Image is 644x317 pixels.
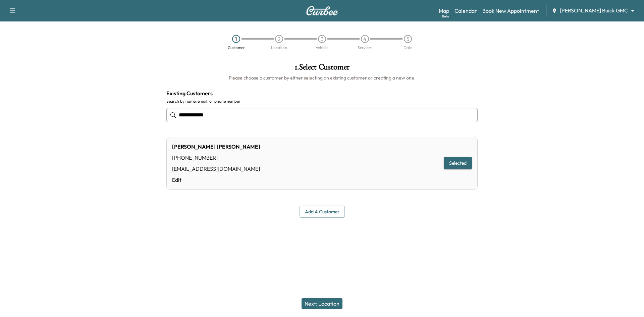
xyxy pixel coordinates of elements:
div: Customer [228,46,245,50]
img: Curbee Logo [306,6,338,15]
button: Selected [444,157,472,169]
span: [PERSON_NAME] Buick GMC [560,7,628,14]
a: Book New Appointment [482,7,539,15]
div: 5 [404,35,412,43]
div: Services [358,46,372,50]
h6: Please choose a customer by either selecting an existing customer or creating a new one. [166,74,478,81]
div: Beta [442,14,449,19]
a: Calendar [454,7,477,15]
button: Next: Location [302,298,342,309]
label: Search by name, email, or phone number [166,99,478,104]
div: 4 [361,35,369,43]
a: MapBeta [439,7,449,15]
div: [PHONE_NUMBER] [172,154,260,162]
button: Add a customer [300,206,345,218]
div: [EMAIL_ADDRESS][DOMAIN_NAME] [172,165,260,173]
div: [PERSON_NAME] [PERSON_NAME] [172,143,260,151]
a: Edit [172,176,260,184]
div: Location [271,46,287,50]
div: 1 [232,35,240,43]
h1: 1 . Select Customer [166,63,478,74]
div: 3 [318,35,326,43]
h4: Existing Customers [166,89,478,97]
div: Date [404,46,412,50]
div: 2 [275,35,283,43]
div: Vehicle [316,46,328,50]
